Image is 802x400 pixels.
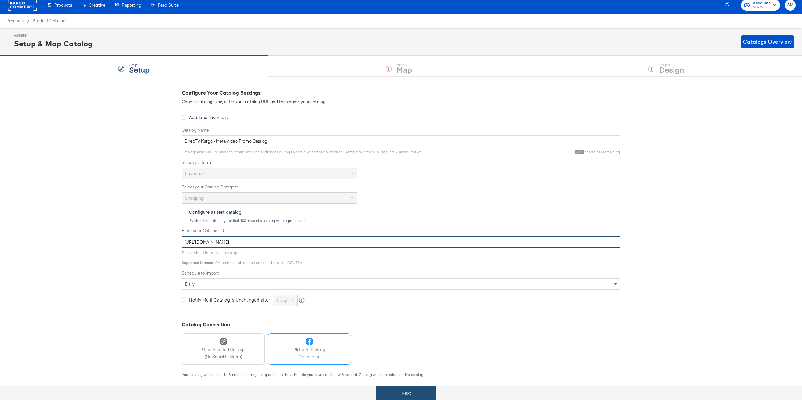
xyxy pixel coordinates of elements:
[24,18,33,23] span: /
[575,150,584,154] span: 60
[182,333,265,365] button: Unconnected Catalog(No Social Platform)
[182,150,422,154] span: Catalog names will be used to create sets and audiences during Dynamic Ad campaign creation. : Wi...
[182,160,620,166] label: Select platform
[276,297,287,303] span: 1 day
[182,250,302,265] span: Tell us where to find your catalog. : XML, comma, tab or pipe delimited files e.g. CSV, TSV.
[33,18,67,23] a: Product Catalogs
[122,3,141,8] span: Reporting
[182,372,620,377] div: Your catalog will be sent to Facebook for regular updates on the schedule you have set. A new Fac...
[787,2,793,9] span: SM
[182,127,620,133] label: Catalog Name
[185,171,205,176] span: Facebook
[185,281,195,287] span: daily
[89,3,105,8] span: Creative
[182,99,620,105] div: Choose catalog type, enter your catalog URL and then name your catalog.
[343,150,357,154] strong: Example
[202,354,245,360] span: (No Social Platform)
[741,35,794,48] button: Catalogs Overview
[54,3,72,8] span: Products
[294,354,325,360] span: Connected
[189,114,228,120] span: Add local inventory
[14,32,93,38] div: Assets
[182,260,213,265] strong: Supported formats
[202,347,245,353] span: Unconnected Catalog
[158,3,179,8] span: Feed Suite
[6,18,24,23] span: Products
[182,321,620,328] div: Catalog Connection
[189,209,242,215] span: Configure as test catalog
[182,236,620,248] input: Enter Catalog URL, e.g. http://www.example.com/products.xml
[182,270,620,276] label: Schedule to Import
[743,37,792,46] span: Catalogs Overview
[129,63,150,67] div: Step: 1
[182,228,620,234] label: Enter your Catalog URL
[422,150,620,155] div: characters remaining
[182,89,620,97] div: Configure Your Catalog Settings
[182,135,620,147] input: Name your catalog e.g. My Dynamic Product Catalog
[185,195,204,201] span: Shopping
[189,218,620,223] div: By checking this, only the first 100 rows of a catalog will be processed.
[294,347,325,353] span: Platform Catalog
[189,297,270,303] span: Notify Me if Catalog is Unchanged after
[14,38,93,49] div: Setup & Map Catalog
[268,333,351,365] button: Platform CatalogConnected
[129,64,150,75] strong: Setup
[182,184,620,190] label: Select your Catalog Category
[753,5,771,10] span: DirecTV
